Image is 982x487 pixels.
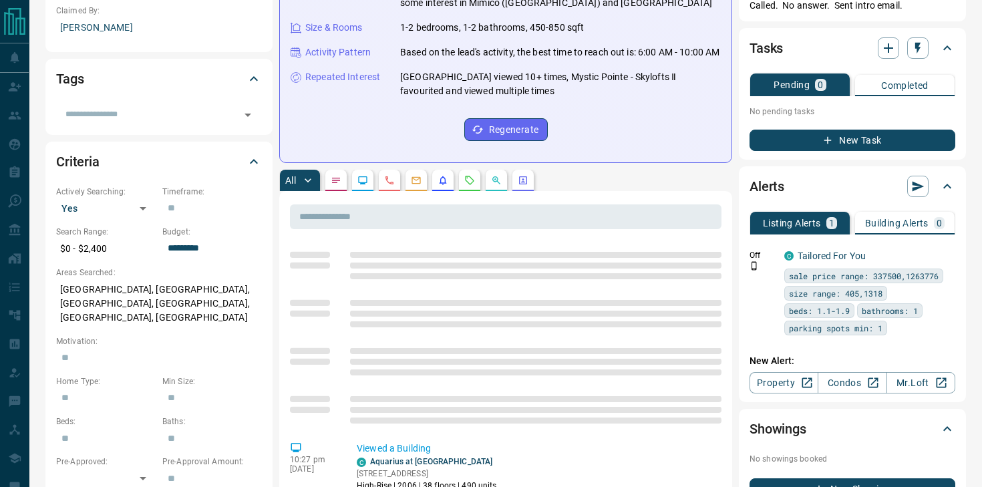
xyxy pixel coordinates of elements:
[491,175,502,186] svg: Opportunities
[400,70,721,98] p: [GEOGRAPHIC_DATA] viewed 10+ times, Mystic Pointe - Skylofts Ⅱ favourited and viewed multiple times
[384,175,395,186] svg: Calls
[774,80,810,90] p: Pending
[56,186,156,198] p: Actively Searching:
[238,106,257,124] button: Open
[789,269,939,283] span: sale price range: 337500,1263776
[162,226,262,238] p: Budget:
[56,198,156,219] div: Yes
[865,218,929,228] p: Building Alerts
[881,81,929,90] p: Completed
[411,175,422,186] svg: Emails
[290,464,337,474] p: [DATE]
[56,151,100,172] h2: Criteria
[750,372,818,393] a: Property
[438,175,448,186] svg: Listing Alerts
[750,249,776,261] p: Off
[789,304,850,317] span: beds: 1.1-1.9
[750,418,806,440] h2: Showings
[798,251,866,261] a: Tailored For You
[56,267,262,279] p: Areas Searched:
[886,372,955,393] a: Mr.Loft
[305,21,363,35] p: Size & Rooms
[400,21,584,35] p: 1-2 bedrooms, 1-2 bathrooms, 450-850 sqft
[750,130,955,151] button: New Task
[56,17,262,39] p: [PERSON_NAME]
[763,218,821,228] p: Listing Alerts
[750,413,955,445] div: Showings
[290,455,337,464] p: 10:27 pm
[464,118,548,141] button: Regenerate
[750,176,784,197] h2: Alerts
[357,442,716,456] p: Viewed a Building
[56,146,262,178] div: Criteria
[750,37,783,59] h2: Tasks
[56,375,156,387] p: Home Type:
[56,416,156,428] p: Beds:
[829,218,834,228] p: 1
[750,102,955,122] p: No pending tasks
[400,45,719,59] p: Based on the lead's activity, the best time to reach out is: 6:00 AM - 10:00 AM
[305,70,380,84] p: Repeated Interest
[56,238,156,260] p: $0 - $2,400
[862,304,918,317] span: bathrooms: 1
[370,457,492,466] a: Aquarius at [GEOGRAPHIC_DATA]
[818,80,823,90] p: 0
[750,354,955,368] p: New Alert:
[56,279,262,329] p: [GEOGRAPHIC_DATA], [GEOGRAPHIC_DATA], [GEOGRAPHIC_DATA], [GEOGRAPHIC_DATA], [GEOGRAPHIC_DATA], [G...
[305,45,371,59] p: Activity Pattern
[937,218,942,228] p: 0
[818,372,886,393] a: Condos
[464,175,475,186] svg: Requests
[162,416,262,428] p: Baths:
[750,32,955,64] div: Tasks
[357,458,366,467] div: condos.ca
[518,175,528,186] svg: Agent Actions
[784,251,794,261] div: condos.ca
[56,68,84,90] h2: Tags
[750,170,955,202] div: Alerts
[56,456,156,468] p: Pre-Approved:
[56,226,156,238] p: Search Range:
[162,456,262,468] p: Pre-Approval Amount:
[750,261,759,271] svg: Push Notification Only
[357,468,497,480] p: [STREET_ADDRESS]
[750,453,955,465] p: No showings booked
[331,175,341,186] svg: Notes
[162,186,262,198] p: Timeframe:
[56,63,262,95] div: Tags
[56,5,262,17] p: Claimed By:
[56,335,262,347] p: Motivation:
[357,175,368,186] svg: Lead Browsing Activity
[285,176,296,185] p: All
[162,375,262,387] p: Min Size:
[789,321,882,335] span: parking spots min: 1
[789,287,882,300] span: size range: 405,1318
